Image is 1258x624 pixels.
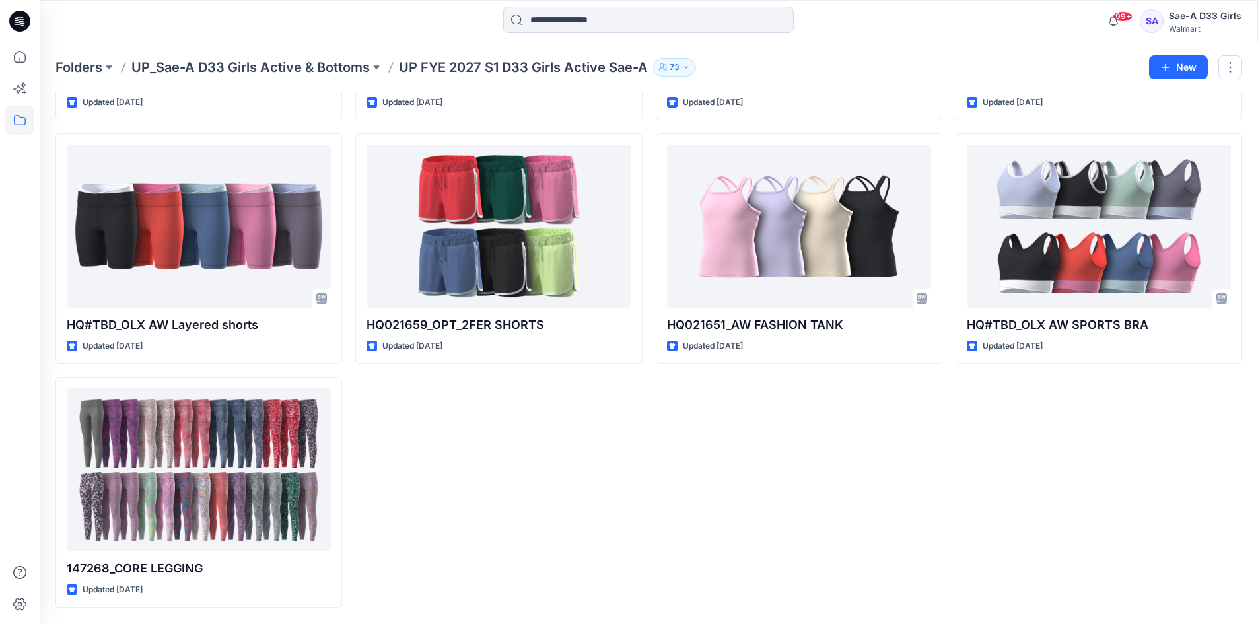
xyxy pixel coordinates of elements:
p: HQ#TBD_OLX AW SPORTS BRA [967,316,1231,334]
p: Updated [DATE] [683,339,743,353]
p: HQ021659_OPT_2FER SHORTS [367,316,631,334]
a: HQ#TBD_OLX AW Layered shorts [67,145,331,308]
a: 147268_CORE LEGGING [67,388,331,551]
a: HQ021651_AW FASHION TANK [667,145,931,308]
a: HQ#TBD_OLX AW SPORTS BRA [967,145,1231,308]
a: Folders [55,58,102,77]
p: Updated [DATE] [382,339,442,353]
p: Updated [DATE] [83,96,143,110]
button: 73 [653,58,696,77]
div: SA [1140,9,1164,33]
p: Updated [DATE] [683,96,743,110]
p: Updated [DATE] [83,583,143,597]
p: UP FYE 2027 S1 D33 Girls Active Sae-A [399,58,648,77]
span: 99+ [1113,11,1133,22]
div: Walmart [1169,24,1241,34]
p: Updated [DATE] [983,96,1043,110]
p: Updated [DATE] [983,339,1043,353]
a: HQ021659_OPT_2FER SHORTS [367,145,631,308]
p: Updated [DATE] [382,96,442,110]
button: New [1149,55,1208,79]
a: UP_Sae-A D33 Girls Active & Bottoms [131,58,370,77]
p: HQ021651_AW FASHION TANK [667,316,931,334]
p: Updated [DATE] [83,339,143,353]
p: HQ#TBD_OLX AW Layered shorts [67,316,331,334]
p: 73 [670,60,680,75]
div: Sae-A D33 Girls [1169,8,1241,24]
p: 147268_CORE LEGGING [67,559,331,578]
